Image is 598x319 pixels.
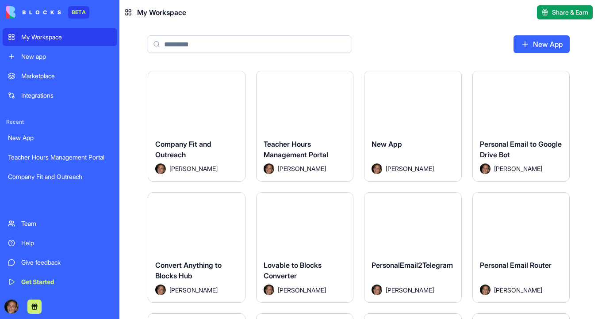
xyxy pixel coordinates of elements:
div: New app [21,52,111,61]
div: Marketplace [21,72,111,80]
span: Personal Email to Google Drive Bot [480,140,562,159]
a: Convert Anything to Blocks HubAvatar[PERSON_NAME] [148,192,245,303]
span: [PERSON_NAME] [278,164,326,173]
div: Teacher Hours Management Portal [8,153,111,162]
span: Teacher Hours Management Portal [264,140,328,159]
a: New AppAvatar[PERSON_NAME] [364,71,462,182]
a: Teacher Hours Management Portal [3,148,117,166]
span: [PERSON_NAME] [169,285,218,295]
div: New App [8,133,111,142]
a: Personal Email to Google Drive BotAvatar[PERSON_NAME] [472,71,570,182]
div: Give feedback [21,258,111,267]
a: Lovable to Blocks ConverterAvatar[PERSON_NAME] [256,192,354,303]
a: Teacher Hours Management PortalAvatar[PERSON_NAME] [256,71,354,182]
a: Help [3,234,117,252]
a: New App [514,35,570,53]
span: [PERSON_NAME] [169,164,218,173]
a: BETA [6,6,89,19]
div: Team [21,219,111,228]
div: My Workspace [21,33,111,42]
a: Get Started [3,273,117,291]
span: Company Fit and Outreach [155,140,211,159]
div: Company Fit and Outreach [8,172,111,181]
span: PersonalEmail2Telegram [372,261,453,270]
span: [PERSON_NAME] [278,285,326,295]
span: Recent [3,118,117,125]
span: [PERSON_NAME] [494,285,542,295]
a: New app [3,48,117,65]
img: ACg8ocKwlY-G7EnJG7p3bnYwdp_RyFFHyn9MlwQjYsG_56ZlydI1TXjL_Q=s96-c [4,300,19,314]
a: New App [3,129,117,147]
a: Give feedback [3,254,117,271]
img: Avatar [480,285,491,295]
span: New App [372,140,402,148]
span: My Workspace [137,7,186,18]
span: [PERSON_NAME] [494,164,542,173]
a: Marketplace [3,67,117,85]
span: Lovable to Blocks Converter [264,261,322,280]
img: Avatar [372,285,382,295]
a: PersonalEmail2TelegramAvatar[PERSON_NAME] [364,192,462,303]
span: [PERSON_NAME] [386,164,434,173]
a: Company Fit and Outreach [3,168,117,186]
img: Avatar [264,285,274,295]
a: Company Fit and OutreachAvatar[PERSON_NAME] [148,71,245,182]
img: Avatar [155,285,166,295]
span: [PERSON_NAME] [386,285,434,295]
img: Avatar [480,163,491,174]
a: Personal Email RouterAvatar[PERSON_NAME] [472,192,570,303]
div: BETA [68,6,89,19]
span: Personal Email Router [480,261,552,270]
a: Integrations [3,87,117,104]
div: Get Started [21,277,111,286]
span: Convert Anything to Blocks Hub [155,261,222,280]
img: Avatar [155,163,166,174]
img: Avatar [264,163,274,174]
a: Team [3,215,117,232]
img: logo [6,6,61,19]
button: Share & Earn [537,5,593,19]
div: Integrations [21,91,111,100]
img: Avatar [372,163,382,174]
div: Help [21,239,111,247]
span: Share & Earn [552,8,588,17]
a: My Workspace [3,28,117,46]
